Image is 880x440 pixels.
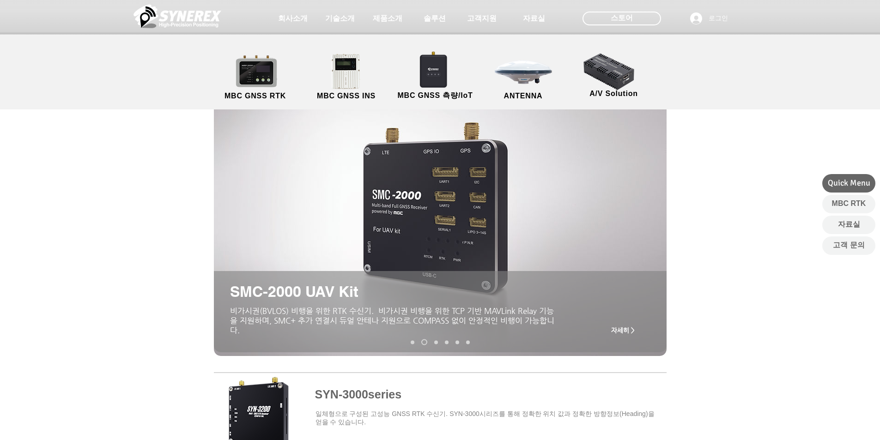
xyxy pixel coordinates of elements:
[278,14,308,24] span: 회사소개
[455,340,459,344] a: TDR-3000
[459,9,505,28] a: 고객지원
[504,92,543,100] span: ANTENNA
[611,326,635,334] span: 자세히 >
[445,340,449,344] a: MRD-1000v2
[270,9,316,28] a: 회사소개
[583,12,661,25] div: 스토어
[611,13,633,23] span: 스토어
[709,149,880,440] iframe: Wix Chat
[390,53,480,102] a: MBC GNSS 측량/IoT
[589,90,638,98] span: A/V Solution
[134,2,221,30] img: 씨너렉스_White_simbol_대지 1.png
[225,92,286,100] span: MBC GNSS RTK
[214,53,297,102] a: MBC GNSS RTK
[705,14,731,23] span: 로그인
[412,9,458,28] a: 솔루션
[319,51,376,91] img: MGI2000_front-removebg-preview (1).png
[482,53,565,102] a: ANTENNA
[214,63,667,356] img: SMC2000.jpg
[364,9,411,28] a: 제품소개
[467,14,497,24] span: 고객지원
[305,53,388,102] a: MBC GNSS INS
[230,283,358,300] span: SMC-2000 UAV Kit
[411,340,414,344] a: SYN-3000 series
[214,63,667,356] div: 슬라이드쇼
[411,46,458,93] img: SynRTK__.png
[230,306,554,335] span: ​비가시권(BVLOS) 비행을 위한 RTK 수신기. 비가시권 비행을 위한 TCP 기반 MAVLink Relay 기능을 지원하며, SMC+ 추가 연결시 듀얼 안테나 지원으로 C...
[511,9,557,28] a: 자료실
[325,14,355,24] span: 기술소개
[421,339,427,345] a: SMC-2000
[684,10,734,27] button: 로그인
[466,340,470,344] a: MDU-2000 UAV Kit
[605,321,642,339] a: 자세히 >
[523,14,545,24] span: 자료실
[397,91,473,101] span: MBC GNSS 측량/IoT
[373,14,402,24] span: 제품소개
[317,9,363,28] a: 기술소개
[424,14,446,24] span: 솔루션
[434,340,438,344] a: MRP-2000v2
[572,51,655,99] a: A/V Solution
[407,339,473,345] nav: 슬라이드
[317,92,376,100] span: MBC GNSS INS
